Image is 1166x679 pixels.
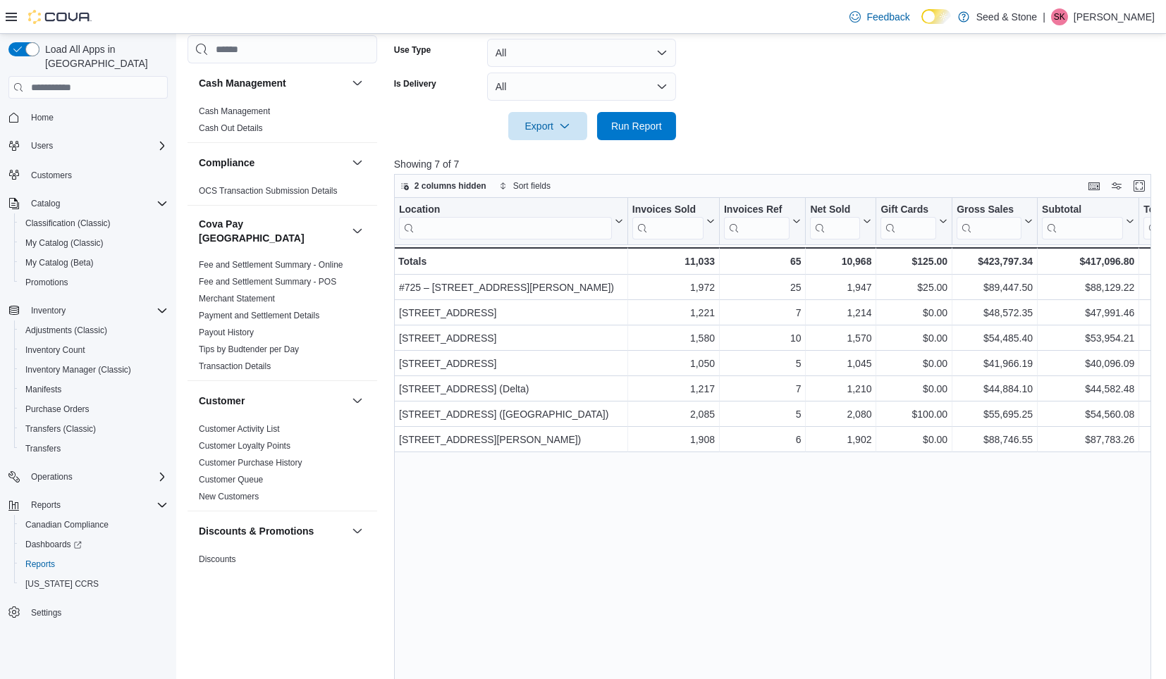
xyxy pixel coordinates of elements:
a: Purchase Orders [20,401,95,418]
button: Customer [349,392,366,409]
span: My Catalog (Classic) [25,237,104,249]
span: Transaction Details [199,361,271,372]
a: Customer Loyalty Points [199,441,290,451]
div: [STREET_ADDRESS] (Delta) [399,380,623,397]
span: Reports [20,556,168,573]
div: $55,695.25 [957,406,1033,423]
span: Fee and Settlement Summary - Online [199,259,343,270]
div: 25 [724,279,801,296]
div: Invoices Sold [632,204,704,217]
span: Adjustments (Classic) [20,322,168,339]
span: Payment and Settlement Details [199,310,319,321]
span: Adjustments (Classic) [25,325,107,336]
span: SK [1054,8,1065,25]
div: Discounts & Promotions [188,551,377,607]
span: Transfers (Classic) [25,423,96,435]
div: 1,217 [632,380,715,397]
a: Transfers (Classic) [20,421,102,437]
button: Inventory Manager (Classic) [14,360,173,380]
a: Dashboards [20,536,87,553]
a: Tips by Budtender per Day [199,344,299,354]
div: $88,746.55 [957,431,1033,448]
a: Payout History [199,328,254,337]
span: Operations [31,471,73,482]
span: Inventory [25,302,168,319]
div: $54,560.08 [1042,406,1134,423]
div: $417,096.80 [1042,253,1134,270]
span: Classification (Classic) [20,215,168,232]
button: Compliance [349,154,366,171]
a: Settings [25,604,67,621]
div: 1,050 [632,355,715,372]
button: Gift Cards [880,204,947,239]
div: 5 [724,355,801,372]
div: Gift Cards [880,204,936,217]
div: 11,033 [632,253,715,270]
div: $40,096.09 [1042,355,1134,372]
span: Reports [25,559,55,570]
span: Inventory Manager (Classic) [25,364,131,375]
span: OCS Transaction Submission Details [199,185,338,197]
button: Display options [1108,177,1125,194]
a: Manifests [20,381,67,398]
span: Manifests [20,381,168,398]
span: Merchant Statement [199,293,275,304]
span: Dark Mode [921,24,922,25]
span: Purchase Orders [25,404,90,415]
button: Cova Pay [GEOGRAPHIC_DATA] [349,223,366,239]
a: Transfers [20,440,66,457]
span: 2 columns hidden [415,180,486,192]
a: Fee and Settlement Summary - POS [199,277,336,287]
span: Reports [25,497,168,513]
span: Fee and Settlement Summary - POS [199,276,336,287]
a: [US_STATE] CCRS [20,575,104,592]
a: Classification (Classic) [20,215,116,232]
div: 1,902 [810,431,871,448]
a: Inventory Count [20,342,91,359]
button: Net Sold [810,204,871,239]
div: $41,966.19 [957,355,1033,372]
span: Settings [25,604,168,621]
span: Users [31,140,53,151]
span: Dashboards [20,536,168,553]
button: 2 columns hidden [395,177,492,194]
p: [PERSON_NAME] [1074,8,1155,25]
button: Reports [3,495,173,515]
span: Customer Queue [199,474,263,485]
div: Subtotal [1042,204,1123,239]
div: 65 [724,253,801,270]
span: Tips by Budtender per Day [199,344,299,355]
button: [US_STATE] CCRS [14,574,173,594]
div: $0.00 [880,380,947,397]
button: Reports [25,497,66,513]
span: My Catalog (Classic) [20,235,168,251]
button: Transfers [14,439,173,459]
span: Transfers (Classic) [20,421,168,437]
div: 1,972 [632,279,715,296]
a: Inventory Manager (Classic) [20,361,137,378]
button: Catalog [25,195,66,212]
div: 1,580 [632,330,715,347]
a: Promotion Details [199,571,266,581]
a: Cash Out Details [199,123,263,133]
a: Customers [25,167,78,184]
a: My Catalog (Classic) [20,235,109,251]
a: Customer Activity List [199,424,280,434]
a: Merchant Statement [199,294,275,304]
button: Cova Pay [GEOGRAPHIC_DATA] [199,217,346,245]
span: My Catalog (Beta) [25,257,94,268]
button: Customers [3,164,173,185]
div: Cova Pay [GEOGRAPHIC_DATA] [188,256,377,380]
span: Canadian Compliance [25,519,109,530]
a: Customer Purchase History [199,458,302,468]
div: $0.00 [880,431,947,448]
button: Sort fields [493,177,556,194]
label: Use Type [394,44,431,56]
div: Cash Management [188,103,377,142]
div: [STREET_ADDRESS] [399,330,623,347]
span: Transfers [20,440,168,457]
div: 1,214 [810,304,871,321]
a: Customer Queue [199,475,263,485]
a: New Customers [199,492,259,502]
button: Location [399,204,623,239]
